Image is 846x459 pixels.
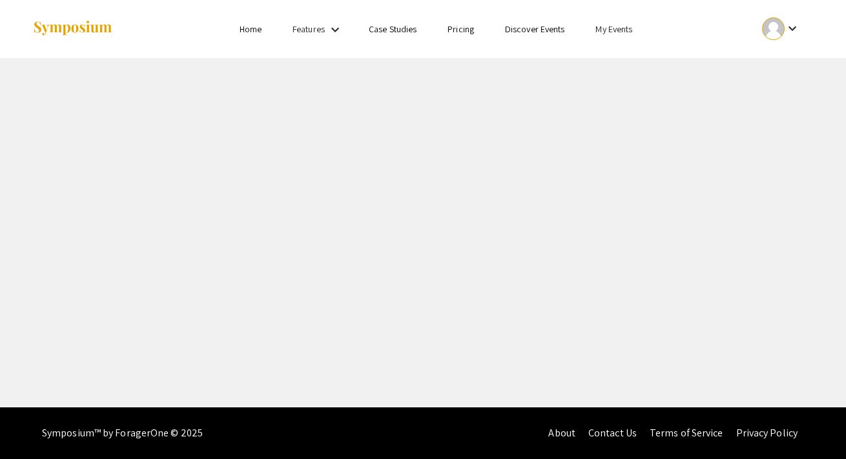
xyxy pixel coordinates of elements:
[748,14,814,43] button: Expand account dropdown
[736,426,798,440] a: Privacy Policy
[785,21,800,36] mat-icon: Expand account dropdown
[588,426,637,440] a: Contact Us
[240,23,262,35] a: Home
[448,23,474,35] a: Pricing
[595,23,632,35] a: My Events
[42,407,203,459] div: Symposium™ by ForagerOne © 2025
[791,401,836,449] iframe: Chat
[505,23,565,35] a: Discover Events
[32,20,113,37] img: Symposium by ForagerOne
[650,426,723,440] a: Terms of Service
[548,426,575,440] a: About
[327,22,343,37] mat-icon: Expand Features list
[369,23,417,35] a: Case Studies
[293,23,325,35] a: Features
